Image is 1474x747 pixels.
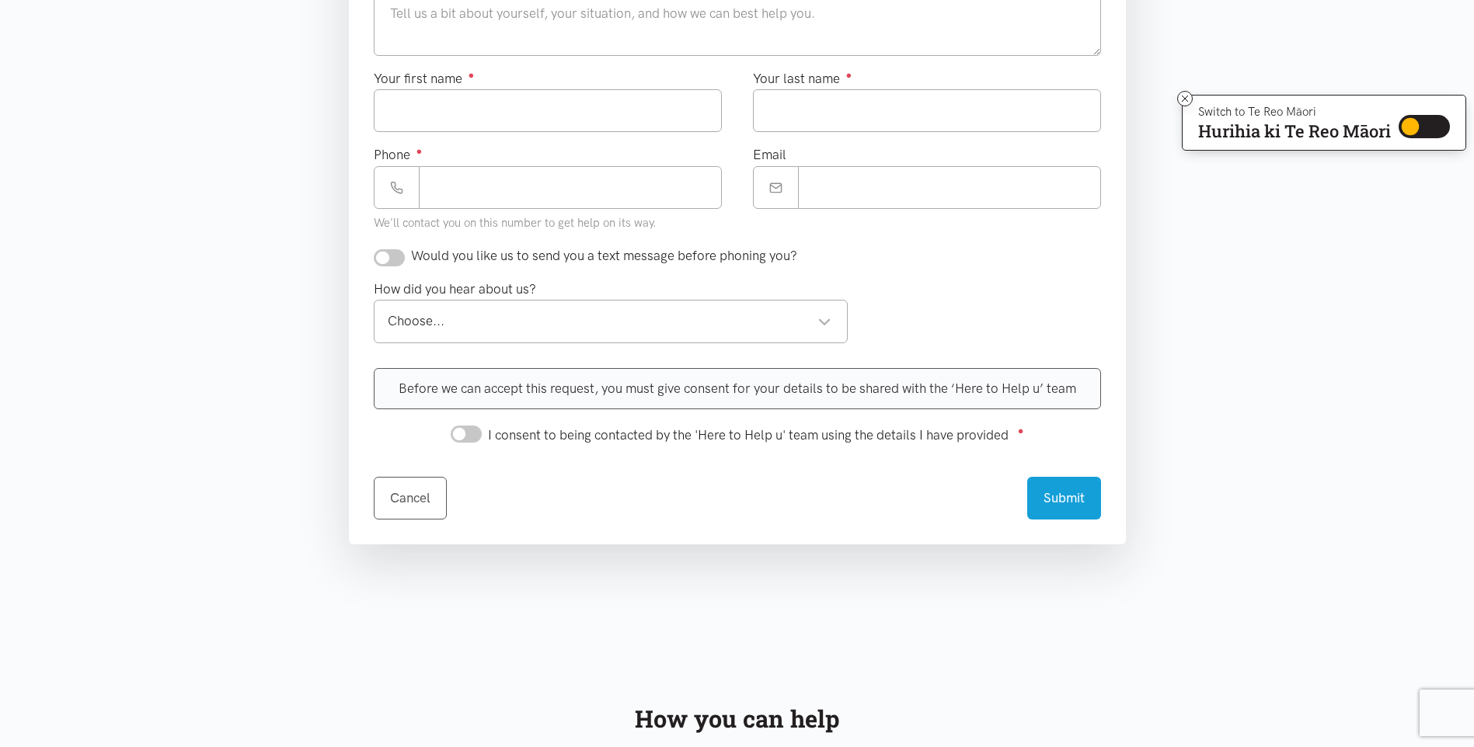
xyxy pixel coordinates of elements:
label: How did you hear about us? [374,279,536,300]
span: I consent to being contacted by the 'Here to Help u' team using the details I have provided [488,427,1009,443]
label: Email [753,144,786,165]
label: Your first name [374,68,475,89]
span: Would you like us to send you a text message before phoning you? [411,248,797,263]
sup: ● [469,69,475,81]
small: We'll contact you on this number to get help on its way. [374,216,657,230]
input: Email [798,166,1101,209]
button: Submit [1027,477,1101,519]
sup: ● [846,69,852,81]
p: Switch to Te Reo Māori [1198,107,1391,116]
label: Your last name [753,68,852,89]
a: Cancel [374,477,447,519]
div: Before we can accept this request, you must give consent for your details to be shared with the ‘... [374,368,1101,409]
sup: ● [416,145,423,157]
div: How you can help [368,700,1107,738]
p: Hurihia ki Te Reo Māori [1198,124,1391,138]
label: Phone [374,144,423,165]
sup: ● [1018,425,1024,436]
div: Choose... [388,311,832,332]
input: Phone number [419,166,722,209]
